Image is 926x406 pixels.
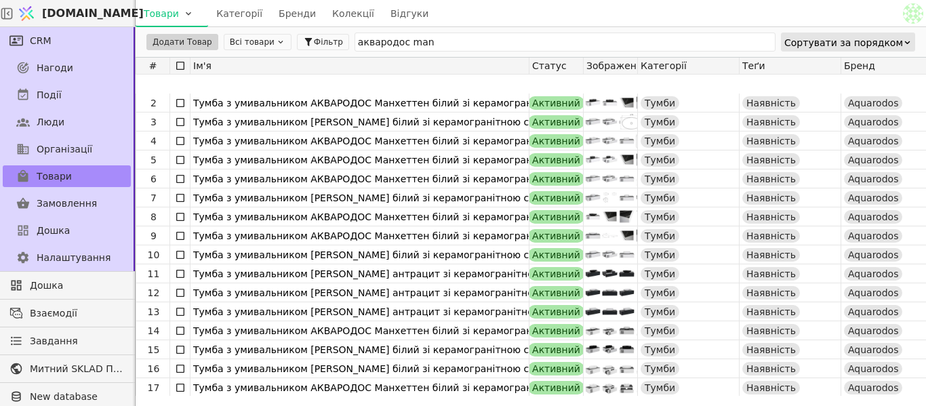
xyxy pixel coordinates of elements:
[193,188,526,207] div: Тумба з умивальником [PERSON_NAME] білий зі керамогранітною стільницею 120 (One 42 підвісна)
[193,150,526,169] div: Тумба з умивальником АКВАРОДОС Манхеттен білий зі керамогранітною стільницею 120 (One 46 чорний п...
[532,60,567,71] span: Статус
[193,340,526,359] div: Тумба з умивальником [PERSON_NAME] білий зі керамогранітною стільницею 100 (One 67 чорний підвісна)
[193,113,526,131] div: Тумба з умивальником [PERSON_NAME] білий зі керамогранітною стільницею 120 (One 67 підвісна)
[3,57,131,79] a: Нагоди
[193,264,526,283] div: Тумба з умивальником [PERSON_NAME] антрацит зі керамогранітною стільницею 120 (Olive 74 чорний пі...
[844,267,902,281] div: Aquarodos
[641,248,679,262] div: Тумби
[3,84,131,106] a: Події
[138,359,169,378] div: 16
[528,381,584,394] div: Активний
[844,134,902,148] div: Aquarodos
[136,58,170,74] div: #
[528,134,584,148] div: Активний
[138,169,169,188] div: 6
[641,381,679,394] div: Тумби
[138,321,169,340] div: 14
[641,324,679,338] div: Тумби
[42,5,144,22] span: [DOMAIN_NAME]
[641,229,679,243] div: Тумби
[37,61,73,75] span: Нагоди
[138,340,169,359] div: 15
[37,224,70,238] span: Дошка
[3,30,131,52] a: CRM
[641,305,679,319] div: Тумби
[844,210,902,224] div: Aquarodos
[742,134,800,148] div: Наявність
[641,343,679,357] div: Тумби
[844,153,902,167] div: Aquarodos
[641,115,679,129] div: Тумби
[844,248,902,262] div: Aquarodos
[528,115,584,129] div: Активний
[742,267,800,281] div: Наявність
[742,153,800,167] div: Наявність
[742,191,800,205] div: Наявність
[138,188,169,207] div: 7
[193,283,526,302] div: Тумба з умивальником [PERSON_NAME] антрацит зі керамогранітною стільницею 120 (Olive 74 підвісний)
[844,381,902,394] div: Aquarodos
[742,343,800,357] div: Наявність
[193,359,526,378] div: Тумба з умивальником [PERSON_NAME] білий зі керамогранітною стільницею 100 (One 67 підвісна)
[37,142,92,157] span: Організації
[641,286,679,300] div: Тумби
[138,378,169,397] div: 17
[297,34,349,50] button: Фільтр
[844,60,875,71] span: Бренд
[528,305,584,319] div: Активний
[30,306,124,321] span: Взаємодії
[138,245,169,264] div: 10
[37,88,62,102] span: Події
[138,302,169,321] div: 13
[528,229,584,243] div: Активний
[3,192,131,214] a: Замовлення
[528,248,584,262] div: Активний
[528,153,584,167] div: Активний
[193,378,526,397] div: Тумба з умивальником АКВАРОДОС Манхеттен білий зі керамогранітною стільницею 100 (One 46*46 підві...
[14,1,136,26] a: [DOMAIN_NAME]
[641,172,679,186] div: Тумби
[193,321,526,340] div: Тумба з умивальником АКВАРОДОС Манхеттен білий зі керамогранітною стільницею 100 (Zero 46 підвісна)
[30,34,52,48] span: CRM
[742,324,800,338] div: Наявність
[146,34,218,50] button: Додати Товар
[138,150,169,169] div: 5
[742,96,800,110] div: Наявність
[138,131,169,150] div: 4
[528,267,584,281] div: Активний
[3,165,131,187] a: Товари
[30,334,78,348] span: Завдання
[844,115,902,129] div: Aquarodos
[3,111,131,133] a: Люди
[193,245,526,264] div: Тумба з умивальником [PERSON_NAME] білий зі керамогранітною стільницею 120 (Аqua 60 підвісна)
[742,229,800,243] div: Наявність
[844,96,902,110] div: Aquarodos
[528,286,584,300] div: Активний
[30,390,124,404] span: New database
[641,153,679,167] div: Тумби
[528,362,584,375] div: Активний
[37,169,72,184] span: Товари
[641,191,679,205] div: Тумби
[844,305,902,319] div: Aquarodos
[193,226,526,245] div: Тумба з умивальником АКВАРОДОС Манхеттен білий зі керамогранітною стільницею 120 (Olive74 підвісна)
[37,197,97,211] span: Замовлення
[742,286,800,300] div: Наявність
[742,248,800,262] div: Наявність
[528,172,584,186] div: Активний
[844,229,902,243] div: Aquarodos
[641,210,679,224] div: Тумби
[742,362,800,375] div: Наявність
[138,207,169,226] div: 8
[528,343,584,357] div: Активний
[528,96,584,110] div: Активний
[193,60,212,71] span: Ім'я
[742,305,800,319] div: Наявність
[528,324,584,338] div: Активний
[3,138,131,160] a: Організації
[16,1,37,26] img: Logo
[742,210,800,224] div: Наявність
[3,302,131,324] a: Взаємодії
[193,94,526,113] div: Тумба з умивальником АКВАРОДОС Манхеттен білий зі керамогранітною стільницею 120 (One 67 чорний п...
